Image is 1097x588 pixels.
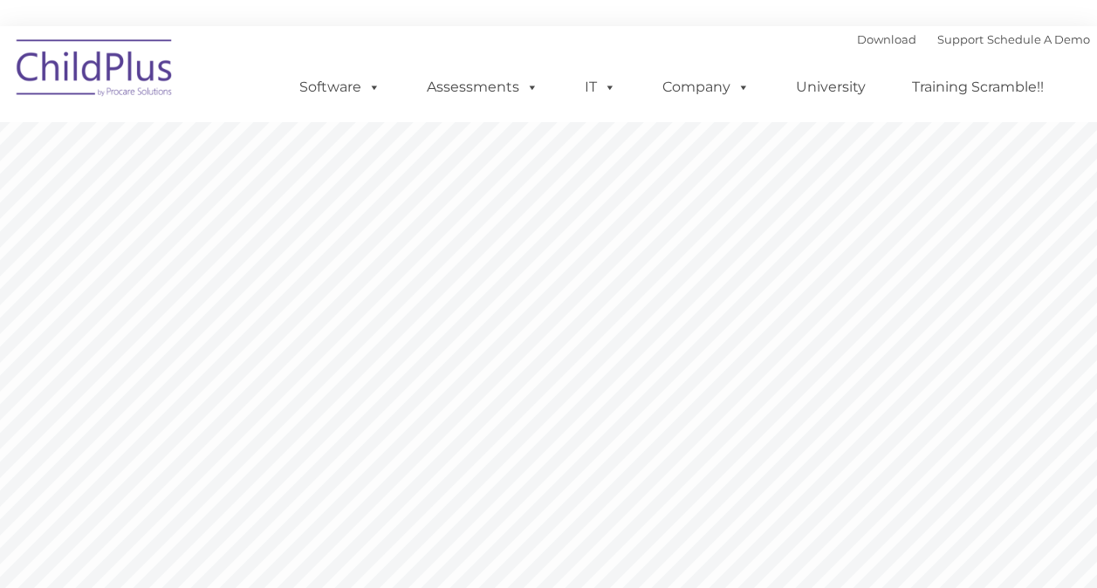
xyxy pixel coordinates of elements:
a: Training Scramble!! [895,70,1061,105]
a: Software [282,70,398,105]
a: Support [937,32,984,46]
font: | [857,32,1090,46]
img: ChildPlus by Procare Solutions [8,27,182,114]
a: Download [857,32,916,46]
a: Company [645,70,767,105]
a: Assessments [409,70,556,105]
a: Schedule A Demo [987,32,1090,46]
a: IT [567,70,634,105]
a: University [778,70,883,105]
